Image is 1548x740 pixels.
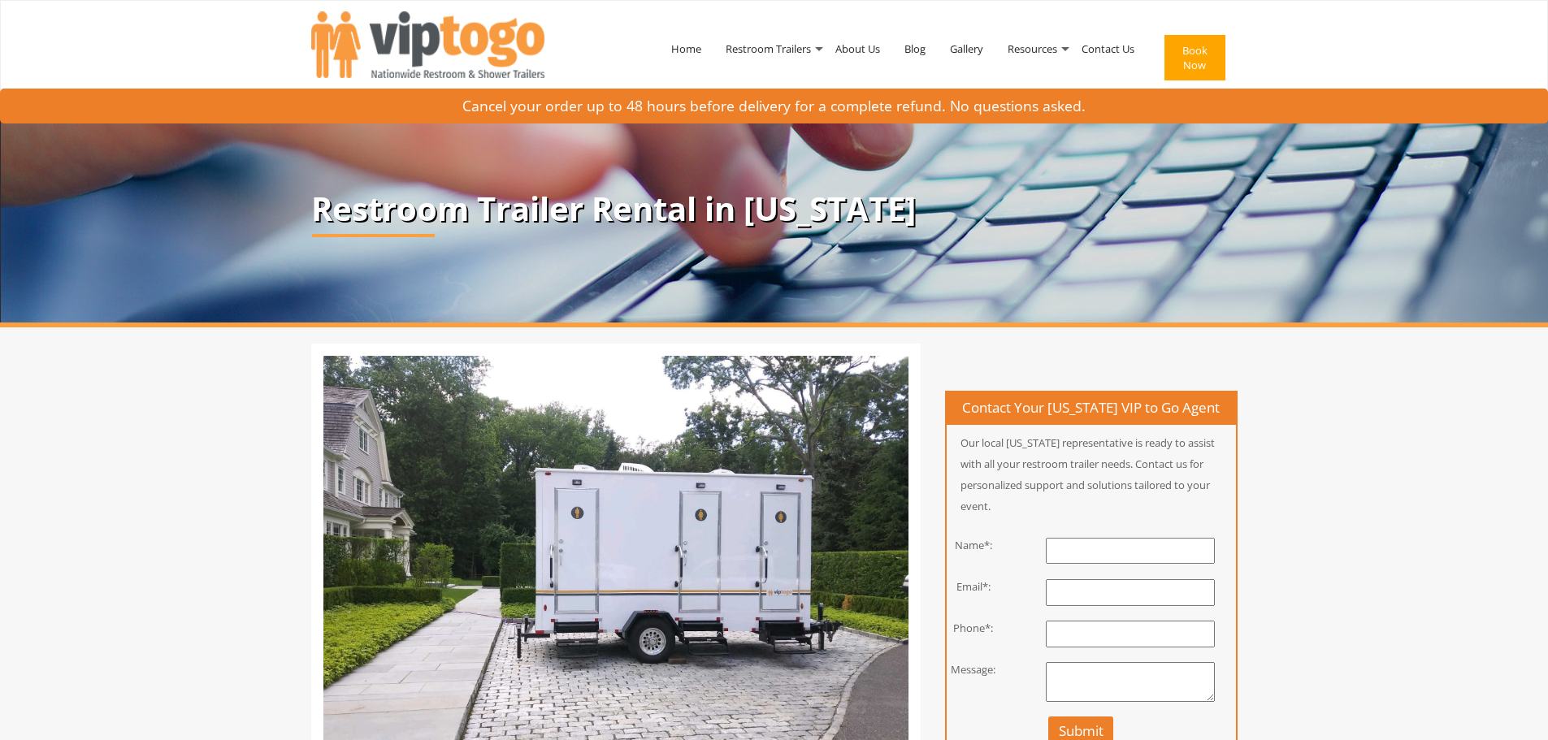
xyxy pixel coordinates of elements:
[934,538,1013,553] div: Name*:
[947,392,1236,425] h4: Contact Your [US_STATE] VIP to Go Agent
[1069,6,1147,91] a: Contact Us
[311,191,1238,227] p: Restroom Trailer Rental in [US_STATE]
[311,11,544,78] img: VIPTOGO
[1164,35,1225,80] button: Book Now
[934,579,1013,595] div: Email*:
[713,6,823,91] a: Restroom Trailers
[1147,6,1238,115] a: Book Now
[823,6,892,91] a: About Us
[947,432,1236,517] p: Our local [US_STATE] representative is ready to assist with all your restroom trailer needs. Cont...
[934,662,1013,677] div: Message:
[659,6,713,91] a: Home
[995,6,1069,91] a: Resources
[934,621,1013,636] div: Phone*:
[938,6,995,91] a: Gallery
[892,6,938,91] a: Blog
